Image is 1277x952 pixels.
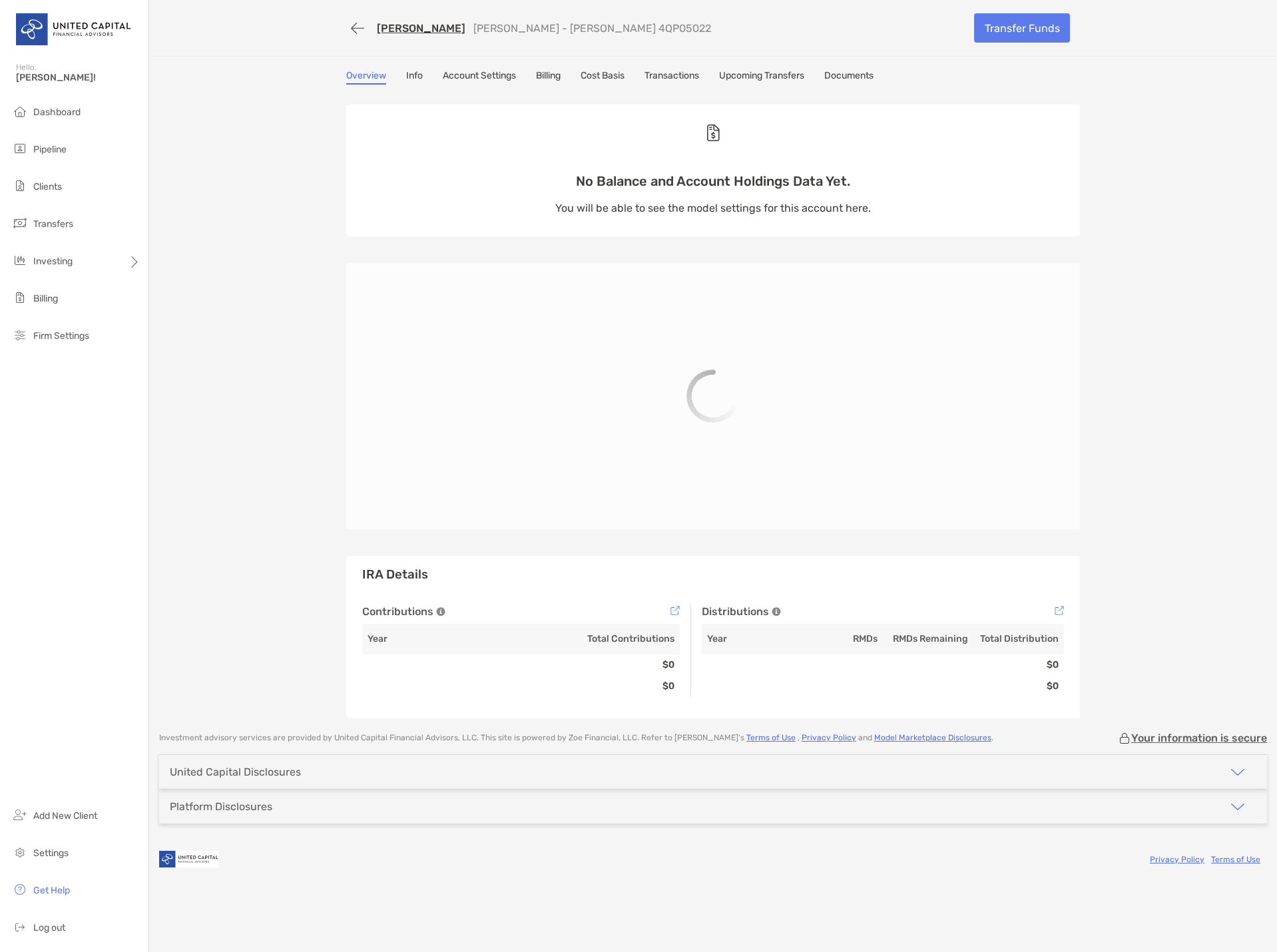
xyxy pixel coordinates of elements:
img: billing icon [12,290,28,306]
span: [PERSON_NAME]! [16,72,140,83]
img: Tooltip [772,607,781,616]
img: investing icon [12,252,28,268]
img: clients icon [12,178,28,194]
span: Firm Settings [33,330,89,342]
th: RMDs [792,624,883,654]
img: Tooltip [1055,606,1064,615]
p: No Balance and Account Holdings Data Yet. [555,173,871,190]
img: Tooltip [436,607,445,616]
p: You will be able to see the model settings for this account here. [555,200,871,216]
img: company logo [159,844,219,874]
div: Platform Disclosures [170,800,272,813]
p: [PERSON_NAME] - [PERSON_NAME] 4QP05022 [473,22,711,35]
div: United Capital Disclosures [170,766,301,778]
img: icon arrow [1230,799,1246,815]
span: Transfers [33,218,73,230]
a: Transfer Funds [974,13,1070,43]
h3: IRA Details [362,567,1064,583]
p: Investment advisory services are provided by United Capital Financial Advisors, LLC . This site i... [159,733,993,743]
span: Add New Client [33,810,97,822]
img: firm-settings icon [12,327,28,343]
img: get-help icon [12,881,28,897]
a: Cost Basis [581,70,625,85]
img: add_new_client icon [12,807,28,823]
a: Privacy Policy [1150,855,1204,864]
a: Privacy Policy [802,733,856,742]
a: Documents [824,70,874,85]
td: $0 [521,676,680,697]
span: Log out [33,922,65,933]
img: icon arrow [1230,764,1246,780]
img: settings icon [12,844,28,860]
span: Pipeline [33,144,67,155]
a: Account Settings [443,70,516,85]
span: Get Help [33,885,70,896]
span: Billing [33,293,58,304]
td: $0 [973,676,1064,697]
th: Year [362,624,521,654]
td: $0 [973,654,1064,676]
th: Total Contributions [521,624,680,654]
span: Investing [33,256,73,267]
img: Tooltip [670,606,680,615]
img: United Capital Logo [16,5,132,53]
a: [PERSON_NAME] [377,22,465,35]
a: Terms of Use [1211,855,1260,864]
a: Model Marketplace Disclosures [874,733,991,742]
span: Dashboard [33,107,81,118]
div: Distributions [702,604,1064,620]
a: Overview [346,70,386,85]
img: pipeline icon [12,140,28,156]
span: Clients [33,181,62,192]
img: transfers icon [12,215,28,231]
a: Upcoming Transfers [719,70,804,85]
th: RMDs Remaining [883,624,973,654]
p: Your information is secure [1131,732,1267,744]
a: Info [406,70,423,85]
div: Contributions [362,604,680,620]
td: $0 [521,654,680,676]
a: Transactions [644,70,699,85]
img: logout icon [12,919,28,935]
img: dashboard icon [12,103,28,119]
th: Total Distribution [973,624,1064,654]
a: Terms of Use [746,733,796,742]
span: Settings [33,847,69,859]
th: Year [702,624,792,654]
a: Billing [536,70,561,85]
